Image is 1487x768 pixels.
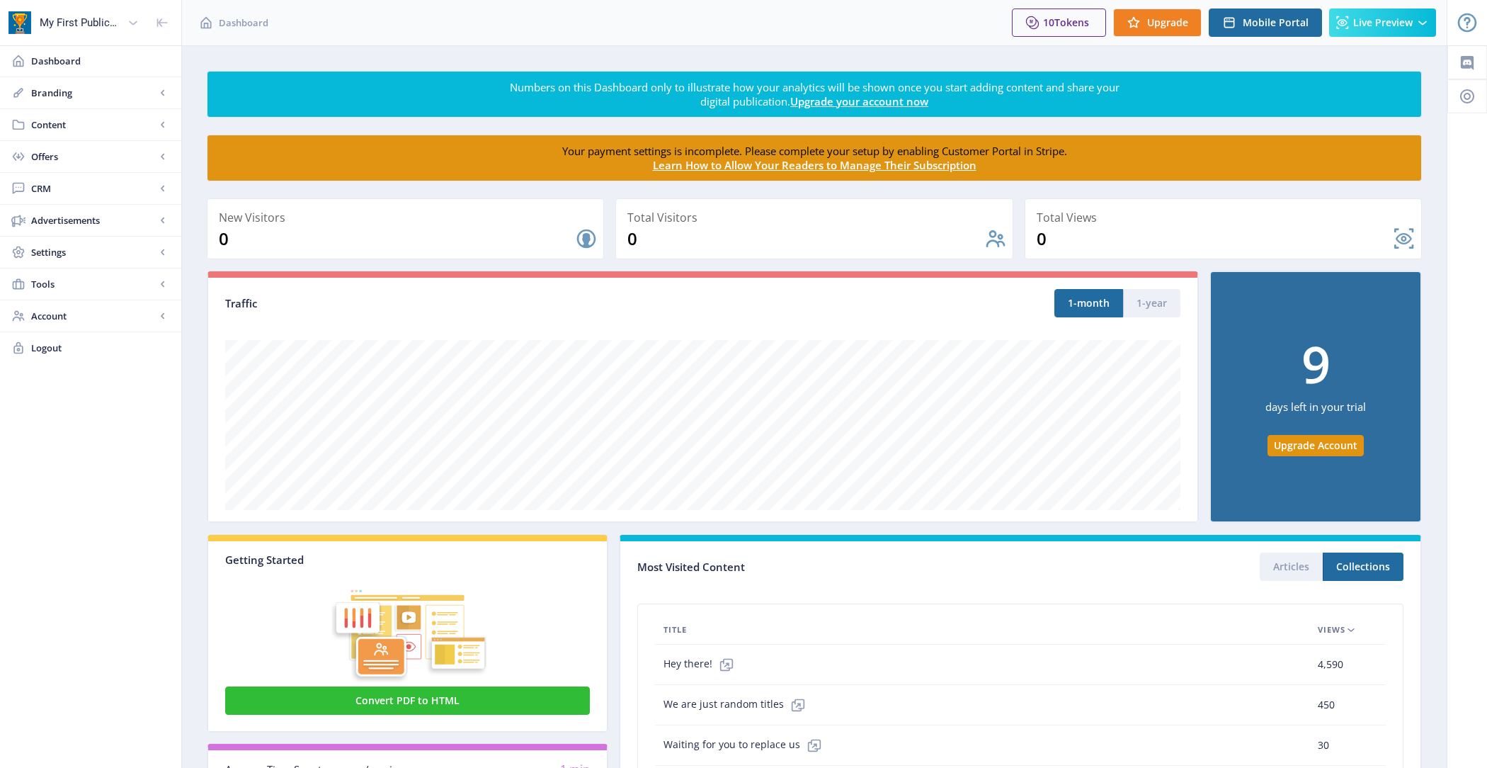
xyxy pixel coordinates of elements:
[31,86,156,100] span: Branding
[1113,9,1202,37] button: Upgrade
[31,245,156,259] span: Settings
[31,181,156,196] span: CRM
[1323,553,1403,581] button: Collections
[627,227,984,250] div: 0
[1318,696,1335,713] span: 450
[1353,17,1413,28] span: Live Preview
[508,144,1120,172] div: Your payment settings is incomplete. Please complete your setup by enabling Customer Portal in St...
[1054,16,1089,29] span: Tokens
[663,650,741,679] span: Hey there!
[627,208,1006,227] div: Total Visitors
[31,213,156,227] span: Advertisements
[1329,9,1436,37] button: Live Preview
[1147,17,1188,28] span: Upgrade
[1123,289,1180,317] button: 1-year
[663,621,687,638] span: Title
[663,691,812,719] span: We are just random titles
[8,11,31,34] img: app-icon.png
[653,158,976,172] a: Learn How to Allow Your Readers to Manage Their Subscription
[1318,737,1329,754] span: 30
[1318,656,1343,673] span: 4,590
[31,277,156,291] span: Tools
[1012,9,1106,37] button: 10Tokens
[1209,9,1322,37] button: Mobile Portal
[31,54,170,68] span: Dashboard
[219,227,575,250] div: 0
[663,731,828,759] span: Waiting for you to replace us
[1054,289,1123,317] button: 1-month
[1265,389,1366,435] div: days left in your trial
[1318,621,1345,638] span: Views
[790,94,928,108] a: Upgrade your account now
[225,295,703,312] div: Traffic
[225,553,590,567] div: Getting Started
[225,687,590,715] button: Convert PDF to HTML
[1267,435,1364,456] button: Upgrade Account
[31,149,156,164] span: Offers
[31,309,156,323] span: Account
[219,208,598,227] div: New Visitors
[1037,227,1393,250] div: 0
[637,556,1020,578] div: Most Visited Content
[225,567,590,684] img: graphic
[1260,553,1323,581] button: Articles
[1037,208,1415,227] div: Total Views
[1301,338,1331,389] div: 9
[219,16,268,30] span: Dashboard
[1243,17,1309,28] span: Mobile Portal
[508,80,1120,108] div: Numbers on this Dashboard only to illustrate how your analytics will be shown once you start addi...
[40,7,122,38] div: My First Publication
[31,118,156,132] span: Content
[31,341,170,355] span: Logout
